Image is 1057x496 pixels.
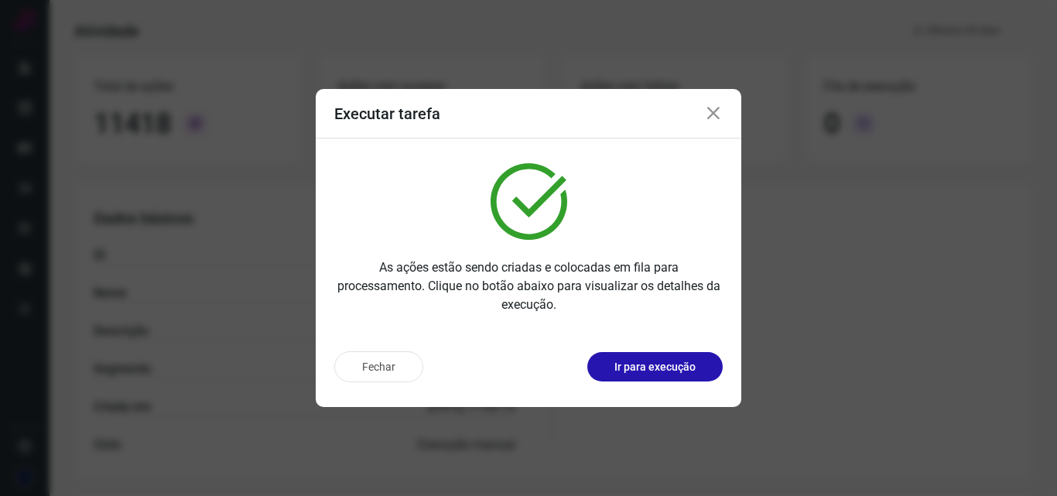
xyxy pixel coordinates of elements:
[334,258,723,314] p: As ações estão sendo criadas e colocadas em fila para processamento. Clique no botão abaixo para ...
[334,351,423,382] button: Fechar
[334,104,440,123] h3: Executar tarefa
[587,352,723,381] button: Ir para execução
[491,163,567,240] img: verified.svg
[614,359,696,375] p: Ir para execução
